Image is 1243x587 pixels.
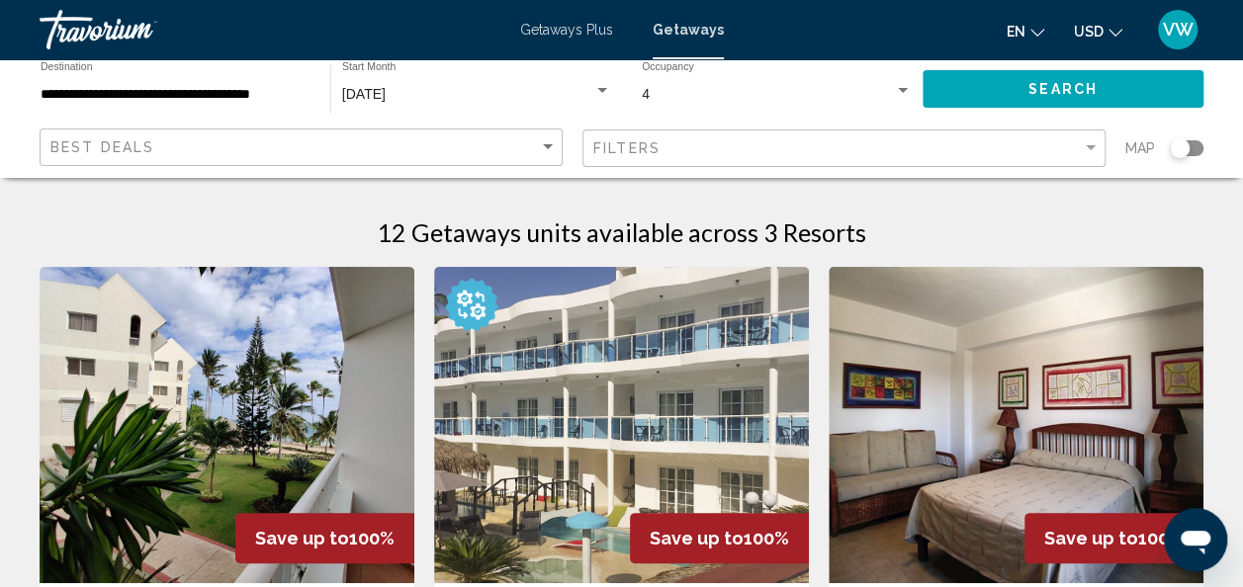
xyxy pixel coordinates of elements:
img: 3930E01X.jpg [40,267,414,583]
button: Change language [1007,17,1044,45]
span: USD [1074,24,1104,40]
span: All-Inclusive [655,296,789,312]
span: en [1007,24,1025,40]
div: 100% [235,513,414,563]
span: Save up to [650,528,744,548]
div: This price is ACCOMMODATION ONLY. You will have the option to pay for the All-Inclusive Fees at t... [444,332,789,395]
a: Getaways [653,22,724,38]
span: 4 [642,86,650,102]
span: Filters [593,140,661,156]
div: 100% [1024,513,1203,563]
span: Save up to [255,528,349,548]
button: User Menu [1152,9,1203,50]
span: Search [1028,82,1098,98]
span: VW [1163,20,1194,40]
a: Travorium [40,10,500,49]
mat-select: Sort by [50,139,557,156]
span: [DATE] [342,86,386,102]
img: weeks_O.png [444,277,499,332]
span: Map [1125,134,1155,162]
img: 4859I01L.jpg [829,267,1203,583]
button: Search [923,70,1203,107]
img: D826E01X.jpg [434,267,809,583]
button: Filter [582,128,1106,169]
span: Save up to [1044,528,1138,548]
span: Optional [499,294,572,314]
a: Getaways Plus [520,22,613,38]
iframe: Button to launch messaging window [1164,508,1227,571]
h1: 12 Getaways units available across 3 Resorts [377,217,866,247]
span: Best Deals [50,139,154,155]
div: 100% [630,513,809,563]
button: Change currency [1074,17,1122,45]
